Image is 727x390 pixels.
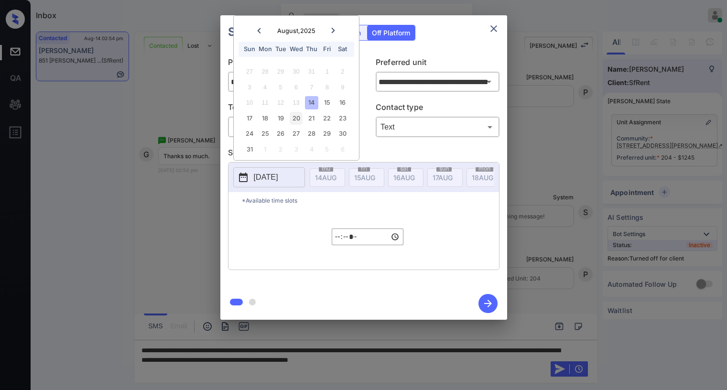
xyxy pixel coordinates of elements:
div: Choose Monday, August 18th, 2025 [259,112,271,125]
div: Text [378,119,497,135]
div: Not available Tuesday, July 29th, 2025 [274,65,287,78]
div: Choose Monday, September 1st, 2025 [259,143,271,156]
div: Choose Friday, August 29th, 2025 [321,127,334,140]
div: Not available Wednesday, July 30th, 2025 [290,65,303,78]
button: [DATE] [233,167,305,187]
div: Wed [290,43,303,55]
div: Choose Saturday, August 16th, 2025 [336,96,349,109]
div: Mon [259,43,271,55]
div: Tue [274,43,287,55]
div: Choose Friday, September 5th, 2025 [321,143,334,156]
div: Not available Thursday, July 31st, 2025 [305,65,318,78]
div: Choose Saturday, August 30th, 2025 [336,127,349,140]
div: In Person [230,119,349,135]
h2: Schedule Tour [220,15,318,49]
div: Not available Saturday, August 9th, 2025 [336,81,349,94]
div: Choose Tuesday, September 2nd, 2025 [274,143,287,156]
div: Not available Sunday, August 10th, 2025 [243,96,256,109]
div: Choose Thursday, August 14th, 2025 [305,96,318,109]
div: Choose Tuesday, August 26th, 2025 [274,127,287,140]
div: Not available Monday, August 11th, 2025 [259,96,271,109]
div: Sat [336,43,349,55]
div: Choose Sunday, August 24th, 2025 [243,127,256,140]
div: Not available Friday, August 8th, 2025 [321,81,334,94]
div: Not available Sunday, July 27th, 2025 [243,65,256,78]
div: Not available Thursday, August 7th, 2025 [305,81,318,94]
div: Not available Sunday, August 3rd, 2025 [243,81,256,94]
div: Choose Friday, August 22nd, 2025 [321,112,334,125]
p: *Available time slots [242,192,499,209]
div: Choose Thursday, August 28th, 2025 [305,127,318,140]
div: Not available Wednesday, August 13th, 2025 [290,96,303,109]
div: Not available Tuesday, August 5th, 2025 [274,81,287,94]
div: Choose Thursday, September 4th, 2025 [305,143,318,156]
div: Fri [321,43,334,55]
div: Choose Friday, August 15th, 2025 [321,96,334,109]
div: Off Platform [367,25,415,40]
div: Choose Wednesday, September 3rd, 2025 [290,143,303,156]
p: [DATE] [254,172,278,183]
div: Choose Saturday, August 23rd, 2025 [336,112,349,125]
div: Not available Friday, August 1st, 2025 [321,65,334,78]
p: Select slot [228,147,499,162]
button: close [484,19,503,38]
div: Choose Thursday, August 21st, 2025 [305,112,318,125]
button: Open [482,75,496,88]
p: Preferred community [228,56,352,72]
div: Choose Monday, August 25th, 2025 [259,127,271,140]
div: Choose Saturday, September 6th, 2025 [336,143,349,156]
div: Not available Wednesday, August 6th, 2025 [290,81,303,94]
div: Not available Tuesday, August 12th, 2025 [274,96,287,109]
div: Choose Sunday, August 17th, 2025 [243,112,256,125]
div: Not available Monday, July 28th, 2025 [259,65,271,78]
div: Choose Sunday, August 31st, 2025 [243,143,256,156]
p: Contact type [376,101,499,117]
p: Preferred unit [376,56,499,72]
div: off-platform-time-select [332,209,403,265]
div: Choose Tuesday, August 19th, 2025 [274,112,287,125]
div: Thu [305,43,318,55]
div: Choose Wednesday, August 20th, 2025 [290,112,303,125]
div: Sun [243,43,256,55]
div: Not available Saturday, August 2nd, 2025 [336,65,349,78]
p: Tour type [228,101,352,117]
div: Not available Monday, August 4th, 2025 [259,81,271,94]
div: Choose Wednesday, August 27th, 2025 [290,127,303,140]
div: month 2025-08 [237,64,356,157]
